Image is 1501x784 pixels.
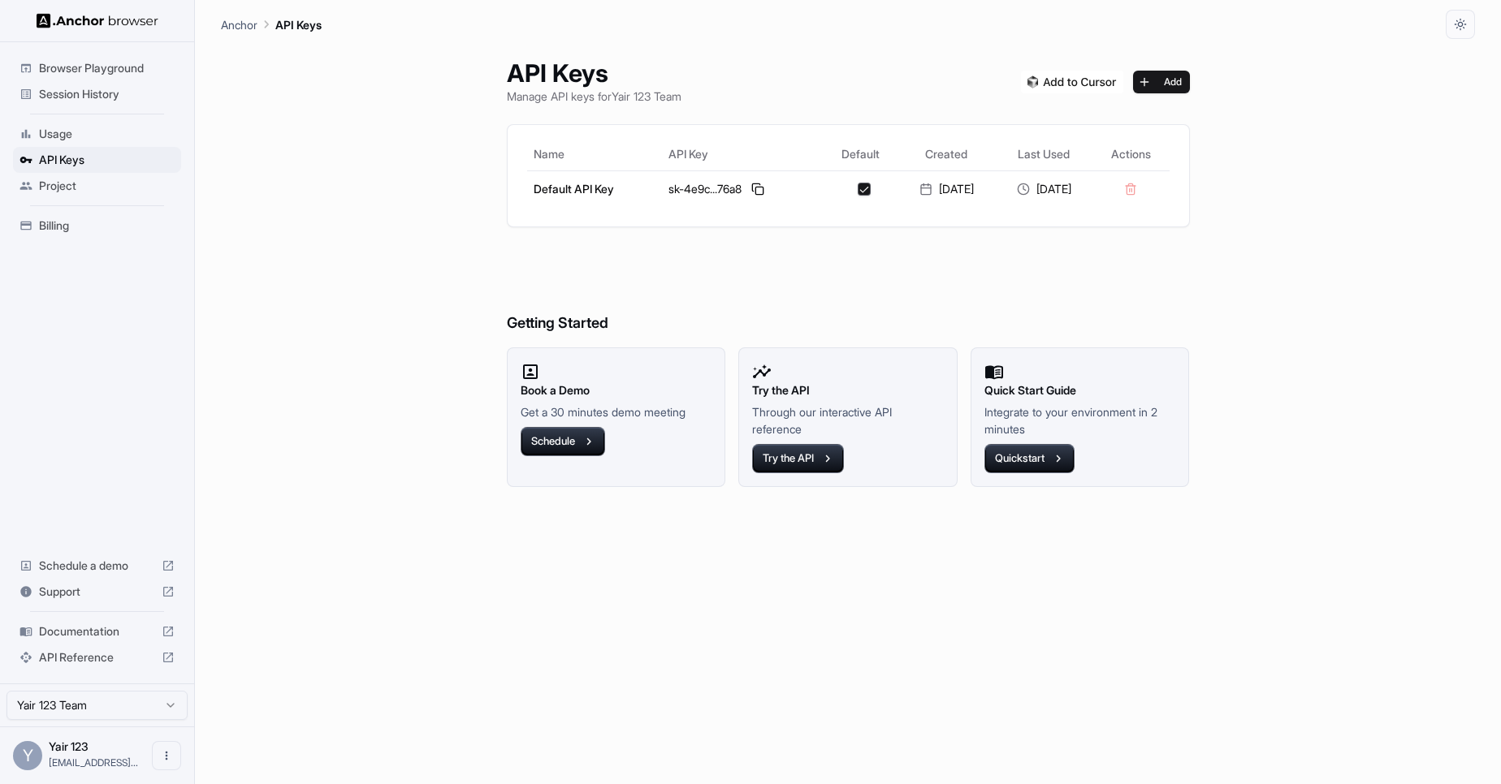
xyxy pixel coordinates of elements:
[1001,181,1086,197] div: [DATE]
[984,381,1176,399] h2: Quick Start Guide
[37,13,158,28] img: Anchor Logo
[13,741,42,770] div: Y
[752,444,844,473] button: Try the API
[152,741,181,770] button: Open menu
[49,739,89,753] span: Yair 123
[39,86,175,102] span: Session History
[39,126,175,142] span: Usage
[39,623,155,640] span: Documentation
[752,403,944,437] p: Through our interactive API reference
[39,584,155,600] span: Support
[521,427,605,456] button: Schedule
[13,121,181,147] div: Usage
[527,138,662,170] th: Name
[752,381,944,399] h2: Try the API
[507,247,1190,335] h6: Getting Started
[898,138,995,170] th: Created
[221,16,257,33] p: Anchor
[13,173,181,199] div: Project
[39,178,175,194] span: Project
[13,553,181,579] div: Schedule a demo
[984,444,1075,473] button: Quickstart
[521,403,712,420] p: Get a 30 minutes demo meeting
[39,558,155,574] span: Schedule a demo
[748,179,768,199] button: Copy API key
[39,218,175,234] span: Billing
[507,58,681,88] h1: API Keys
[1092,138,1169,170] th: Actions
[275,16,322,33] p: API Keys
[13,55,181,81] div: Browser Playground
[13,644,181,670] div: API Reference
[13,618,181,644] div: Documentation
[39,60,175,76] span: Browser Playground
[13,579,181,605] div: Support
[507,88,681,105] p: Manage API keys for Yair 123 Team
[904,181,988,197] div: [DATE]
[13,147,181,173] div: API Keys
[13,213,181,239] div: Billing
[521,381,712,399] h2: Book a Demo
[527,170,662,207] td: Default API Key
[221,15,322,33] nav: breadcrumb
[1133,71,1190,93] button: Add
[13,81,181,107] div: Session History
[984,403,1176,437] p: Integrate to your environment in 2 minutes
[662,138,824,170] th: API Key
[824,138,898,170] th: Default
[668,179,818,199] div: sk-4e9c...76a8
[49,756,138,769] span: yairasif@gmail.com
[39,152,175,168] span: API Keys
[1021,71,1123,93] img: Add anchorbrowser MCP server to Cursor
[995,138,1092,170] th: Last Used
[39,649,155,666] span: API Reference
